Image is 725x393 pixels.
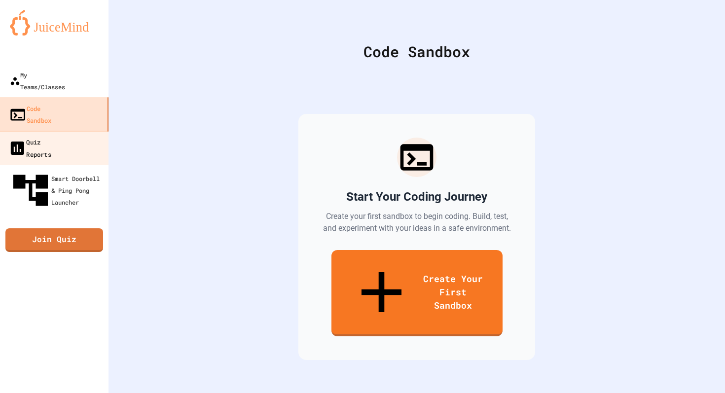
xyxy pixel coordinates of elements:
h2: Start Your Coding Journey [346,189,487,205]
div: Quiz Reports [8,136,51,160]
a: Join Quiz [5,228,103,252]
div: My Teams/Classes [10,69,65,93]
div: Code Sandbox [9,103,51,127]
div: Code Sandbox [133,40,700,63]
div: Smart Doorbell & Ping Pong Launcher [10,170,105,211]
p: Create your first sandbox to begin coding. Build, test, and experiment with your ideas in a safe ... [322,211,511,234]
img: logo-orange.svg [10,10,99,36]
a: Create Your First Sandbox [331,250,503,336]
